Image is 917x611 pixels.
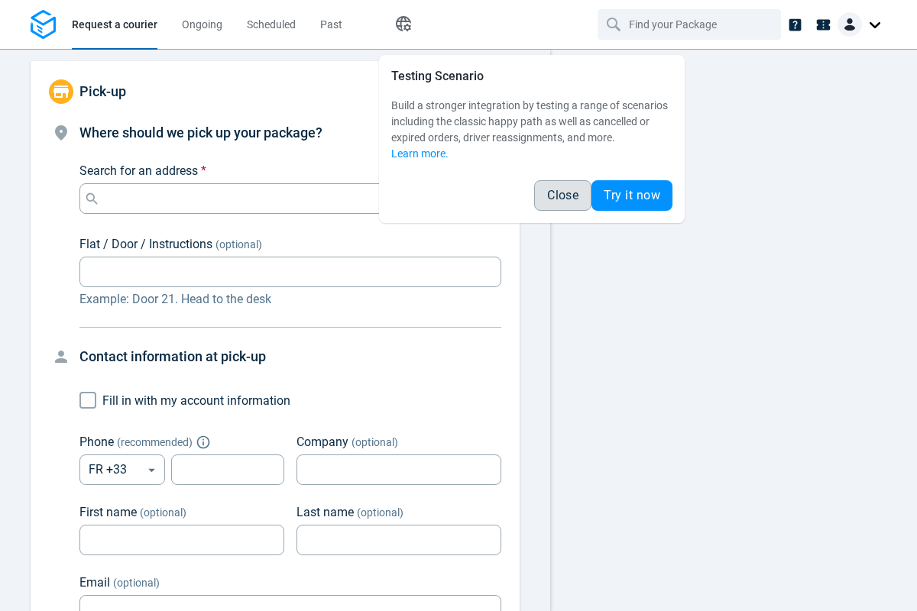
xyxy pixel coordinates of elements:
[79,290,501,309] p: Example: Door 21. Head to the desk
[591,180,672,211] button: Try it now
[838,12,862,37] img: Client
[391,147,449,160] a: Learn more.
[79,505,137,519] span: First name
[79,454,165,485] div: FR +33
[247,18,296,31] span: Scheduled
[391,69,484,83] span: Testing Scenario
[296,435,348,449] span: Company
[79,163,198,178] span: Search for an address
[140,506,186,519] span: (optional)
[72,18,157,31] span: Request a courier
[117,436,193,448] span: ( recommended )
[31,10,56,40] img: Logo
[629,10,753,39] input: Find your Package
[31,61,520,122] div: Pick-up
[79,124,322,141] span: Where should we pick up your package?
[79,435,114,449] span: Phone
[102,393,290,408] span: Fill in with my account information
[79,575,110,590] span: Email
[357,506,403,519] span: (optional)
[534,180,591,211] button: Close
[199,438,208,447] button: Explain "Recommended"
[215,238,262,251] span: (optional)
[391,99,668,144] span: Build a stronger integration by testing a range of scenarios including the classic happy path as ...
[79,83,126,99] span: Pick-up
[296,505,354,519] span: Last name
[352,436,398,448] span: (optional)
[113,577,160,589] span: (optional)
[79,237,212,251] span: Flat / Door / Instructions
[604,189,660,202] span: Try it now
[79,346,501,367] h4: Contact information at pick-up
[547,189,578,202] span: Close
[320,18,342,31] span: Past
[182,18,222,31] span: Ongoing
